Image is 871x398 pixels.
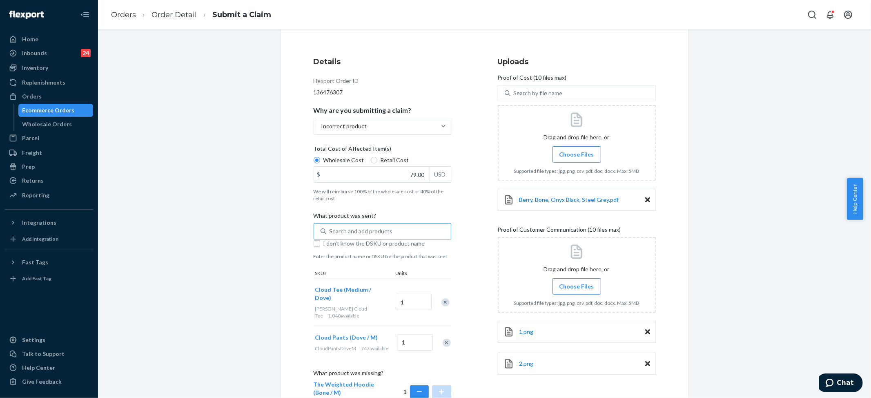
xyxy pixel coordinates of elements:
div: Home [22,35,38,43]
span: 1.png [519,328,534,335]
span: 1,040 available [328,313,360,319]
div: Units [394,270,431,278]
a: Ecommerce Orders [18,104,94,117]
button: Cloud Pants (Dove / M) [315,333,378,342]
input: I don't know the DSKU or product name [314,240,320,247]
div: Inbounds [22,49,47,57]
span: Proof of Customer Communication (10 files max) [498,226,621,237]
button: Open Search Box [804,7,820,23]
a: Freight [5,146,93,159]
span: 747 available [361,345,389,351]
span: Cloud Pants (Dove / M) [315,334,378,341]
span: Choose Files [559,282,594,291]
a: Berry, Bone, Onyx Black, Steel Grey.pdf [519,196,619,204]
input: $USD [314,167,430,182]
span: Retail Cost [381,156,409,164]
button: Talk to Support [5,347,93,360]
div: 136476307 [314,88,451,96]
a: Order Detail [151,10,197,19]
a: Orders [111,10,136,19]
div: SKUs [314,270,394,278]
div: Remove Item [443,339,451,347]
span: What product was sent? [314,212,376,223]
span: The Weighted Hoodie (Bone / M) [314,381,374,396]
iframe: Opens a widget where you can chat to one of our agents [819,373,863,394]
div: Fast Tags [22,258,48,266]
div: Flexport Order ID [314,77,359,88]
button: Integrations [5,216,93,229]
p: What product was missing? [314,369,451,380]
a: Settings [5,333,93,347]
a: 2.png [519,360,534,368]
div: Inventory [22,64,48,72]
div: Freight [22,149,42,157]
a: Reporting [5,189,93,202]
span: Total Cost of Affected Item(s) [314,145,392,156]
a: Home [5,33,93,46]
div: USD [430,167,451,182]
h3: Details [314,56,451,67]
button: Give Feedback [5,375,93,388]
span: Choose Files [559,150,594,159]
span: Berry, Bone, Onyx Black, Steel Grey.pdf [519,196,619,203]
div: Settings [22,336,45,344]
input: Retail Cost [371,157,377,163]
a: Inventory [5,61,93,74]
button: Fast Tags [5,256,93,269]
div: Parcel [22,134,39,142]
h3: Uploads [498,56,656,67]
div: Add Integration [22,235,58,242]
div: Reporting [22,191,49,199]
a: Help Center [5,361,93,374]
a: Wholesale Orders [18,118,94,131]
div: Search and add products [330,227,393,235]
div: 24 [81,49,91,57]
div: Add Fast Tag [22,275,51,282]
a: Submit a Claim [212,10,271,19]
span: Wholesale Cost [323,156,364,164]
a: Inbounds24 [5,47,93,60]
div: Search by file name [514,89,563,97]
span: Cloud Tee (Medium / Dove) [315,286,372,301]
a: Orders [5,90,93,103]
a: Prep [5,160,93,173]
div: Talk to Support [22,350,65,358]
span: [PERSON_NAME] Cloud Tee [315,306,368,319]
div: Replenishments [22,78,65,87]
a: Parcel [5,132,93,145]
span: I don't know the DSKU or product name [323,239,451,248]
p: Why are you submitting a claim? [314,106,412,114]
a: Replenishments [5,76,93,89]
div: Returns [22,177,44,185]
button: Open notifications [822,7,838,23]
a: Returns [5,174,93,187]
a: 1.png [519,328,534,336]
p: We will reimburse 100% of the wholesale cost or 40% of the retail cost [314,188,451,202]
div: Help Center [22,364,55,372]
a: Add Integration [5,233,93,246]
div: $ [314,167,324,182]
div: Integrations [22,219,56,227]
span: Proof of Cost (10 files max) [498,74,567,85]
input: Wholesale Cost [314,157,320,163]
button: Open account menu [840,7,856,23]
div: Wholesale Orders [22,120,72,128]
button: Close Navigation [77,7,93,23]
p: Enter the product name or DSKU for the product that was sent [314,253,451,260]
div: Incorrect product [321,122,367,130]
div: Orders [22,92,42,101]
span: CloudPantsDoveM [315,345,356,351]
img: Flexport logo [9,11,44,19]
div: Ecommerce Orders [22,106,75,114]
div: Prep [22,163,35,171]
div: Remove Item [441,298,450,306]
button: Help Center [847,178,863,220]
input: Quantity [396,294,432,310]
a: Add Fast Tag [5,272,93,285]
button: Cloud Tee (Medium / Dove) [315,286,386,302]
ol: breadcrumbs [105,3,278,27]
div: Give Feedback [22,378,62,386]
input: Quantity [397,334,433,351]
